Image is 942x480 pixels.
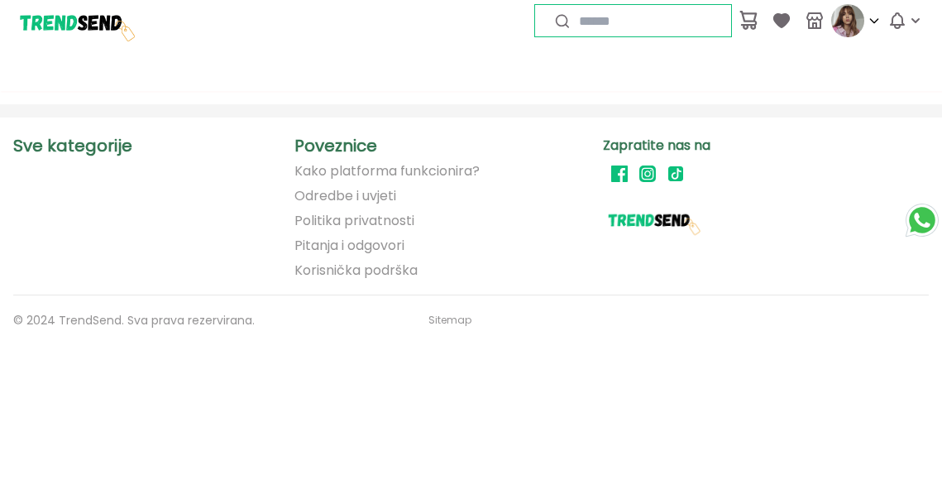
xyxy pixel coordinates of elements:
a: Politika privatnosti [294,214,414,228]
a: Korisnička podrška [294,263,418,278]
a: Odredbe i uvjeti [294,189,396,204]
img: logo [603,194,702,243]
a: Sitemap [428,312,471,329]
p: Poveznice [294,137,596,154]
a: Kako platforma funkcionira? [294,164,480,179]
img: profile picture [831,4,864,37]
p: Sve kategorije [13,137,288,154]
p: Zapratite nas na [603,137,905,154]
a: Pitanja i odgovori [294,238,404,253]
p: © 2024 TrendSend. Sva prava rezervirana. [13,313,418,328]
